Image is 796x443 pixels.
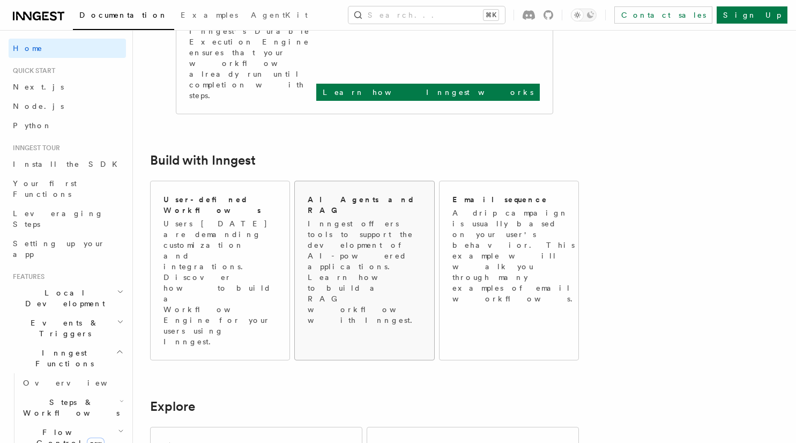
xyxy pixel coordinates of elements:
p: Learn how Inngest works [323,87,533,98]
p: Learn how Inngest's Durable Execution Engine ensures that your workflow already run until complet... [189,15,316,101]
span: Install the SDK [13,160,124,168]
span: Examples [181,11,238,19]
span: Steps & Workflows [19,397,120,418]
span: Setting up your app [13,239,105,259]
a: Sign Up [717,6,787,24]
h2: User-defined Workflows [163,194,277,216]
span: Documentation [79,11,168,19]
a: Home [9,39,126,58]
a: Setting up your app [9,234,126,264]
a: Overview [19,373,126,393]
a: Python [9,116,126,135]
p: A drip campaign is usually based on your user's behavior. This example will walk you through many... [452,208,579,304]
button: Toggle dark mode [571,9,597,21]
button: Search...⌘K [348,6,505,24]
h2: Email sequence [452,194,548,205]
span: Python [13,121,52,130]
a: Email sequenceA drip campaign is usually based on your user's behavior. This example will walk yo... [439,181,579,360]
span: Home [13,43,43,54]
a: User-defined WorkflowsUsers [DATE] are demanding customization and integrations. Discover how to ... [150,181,290,360]
a: Examples [174,3,244,29]
span: Events & Triggers [9,318,117,339]
a: AgentKit [244,3,314,29]
p: Inngest offers tools to support the development of AI-powered applications. Learn how to build a ... [308,218,422,326]
h2: AI Agents and RAG [308,194,422,216]
span: Features [9,272,44,281]
button: Inngest Functions [9,343,126,373]
a: AI Agents and RAGInngest offers tools to support the development of AI-powered applications. Lear... [294,181,434,360]
a: Documentation [73,3,174,30]
kbd: ⌘K [483,10,499,20]
span: Next.js [13,83,64,91]
a: Leveraging Steps [9,204,126,234]
span: Inngest Functions [9,348,116,369]
a: Your first Functions [9,174,126,204]
span: Inngest tour [9,144,60,152]
a: Explore [150,399,195,414]
span: Node.js [13,102,64,110]
a: Install the SDK [9,154,126,174]
span: Quick start [9,67,55,75]
span: AgentKit [251,11,308,19]
span: Your first Functions [13,179,77,198]
a: Learn how Inngest works [316,84,540,101]
a: Next.js [9,77,126,97]
a: Build with Inngest [150,153,256,168]
span: Leveraging Steps [13,209,103,228]
button: Local Development [9,283,126,313]
p: Users [DATE] are demanding customization and integrations. Discover how to build a Workflow Engin... [163,218,277,347]
a: Contact sales [614,6,712,24]
span: Overview [23,379,133,387]
a: Node.js [9,97,126,116]
button: Events & Triggers [9,313,126,343]
span: Local Development [9,287,117,309]
button: Steps & Workflows [19,393,126,423]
